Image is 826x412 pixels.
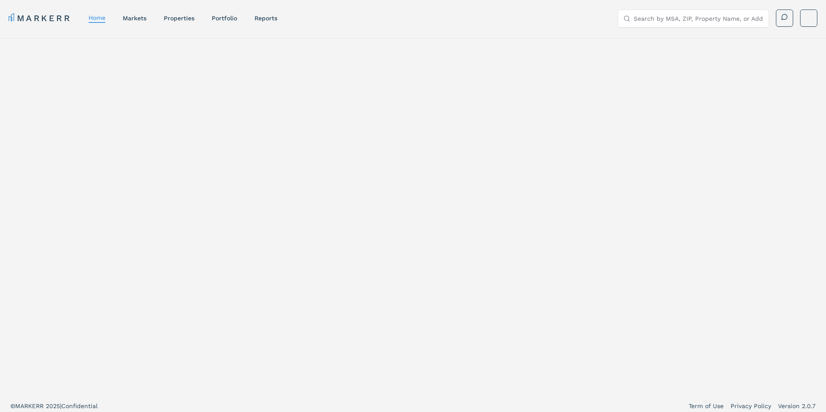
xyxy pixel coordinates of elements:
input: Search by MSA, ZIP, Property Name, or Address [634,10,763,27]
a: properties [164,15,194,22]
a: markets [123,15,146,22]
a: MARKERR [9,12,71,24]
a: reports [254,15,277,22]
a: Term of Use [689,402,724,410]
a: Version 2.0.7 [778,402,816,410]
a: Portfolio [212,15,237,22]
a: Privacy Policy [731,402,771,410]
span: MARKERR [15,402,46,409]
span: © [10,402,15,409]
a: home [89,14,105,21]
span: 2025 | [46,402,61,409]
span: Confidential [61,402,98,409]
